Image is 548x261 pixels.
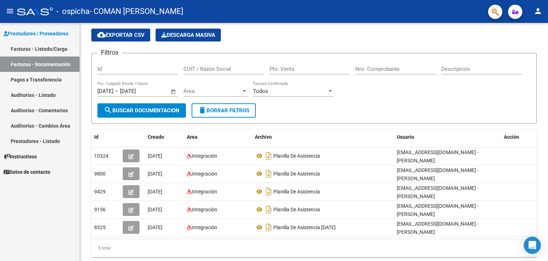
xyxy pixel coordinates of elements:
mat-icon: person [534,7,542,15]
div: Open Intercom Messenger [524,237,541,254]
span: [DATE] [148,171,162,177]
span: Instructivos [4,153,37,161]
button: Buscar Documentacion [97,103,186,118]
datatable-header-cell: Id [91,129,120,145]
span: Integración [192,225,217,230]
i: Descargar documento [264,222,273,233]
div: 5 total [91,239,537,257]
span: Planilla De Asistencia [273,153,320,159]
datatable-header-cell: Usuario [394,129,501,145]
button: Descarga Masiva [156,29,221,41]
span: Usuario [397,134,414,140]
span: Integración [192,207,217,212]
span: [EMAIL_ADDRESS][DOMAIN_NAME] - [PERSON_NAME] [397,167,478,181]
mat-icon: delete [198,106,207,114]
i: Descargar documento [264,168,273,179]
span: Planilla De Asistencia [DATE] [273,225,336,230]
span: – [115,88,118,94]
button: Open calendar [169,88,178,96]
span: Prestadores / Proveedores [4,30,68,38]
span: [DATE] [148,153,162,159]
mat-icon: search [104,106,112,114]
span: Integración [192,153,217,159]
span: 8325 [94,225,106,230]
datatable-header-cell: Archivo [252,129,394,145]
span: - ospicha [56,4,90,19]
span: Area [187,134,198,140]
span: [EMAIL_ADDRESS][DOMAIN_NAME] - [PERSON_NAME] [397,185,478,199]
span: Buscar Documentacion [104,107,179,114]
span: Área [183,88,241,94]
span: Integración [192,171,217,177]
span: [EMAIL_ADDRESS][DOMAIN_NAME] - [PERSON_NAME] [397,149,478,163]
span: Id [94,134,98,140]
span: 9800 [94,171,106,177]
span: [DATE] [148,207,162,212]
span: 9156 [94,207,106,212]
input: End date [120,88,154,94]
span: [EMAIL_ADDRESS][DOMAIN_NAME] - [PERSON_NAME] [397,203,478,217]
span: Borrar Filtros [198,107,249,114]
span: Planilla De Asistencia [273,207,320,212]
span: [EMAIL_ADDRESS][DOMAIN_NAME] - [PERSON_NAME] [397,221,478,235]
i: Descargar documento [264,204,273,215]
datatable-header-cell: Creado [145,129,184,145]
i: Descargar documento [264,186,273,197]
span: Todos [253,88,268,94]
mat-icon: menu [6,7,14,15]
button: Borrar Filtros [192,103,256,118]
span: Acción [504,134,519,140]
datatable-header-cell: Acción [501,129,537,145]
span: Exportar CSV [97,32,144,38]
span: Archivo [255,134,272,140]
span: 9429 [94,189,106,194]
span: - COMAN [PERSON_NAME] [90,4,183,19]
span: Planilla De Asistencia [273,189,320,194]
app-download-masive: Descarga masiva de comprobantes (adjuntos) [156,29,221,41]
button: Exportar CSV [91,29,150,41]
input: Start date [97,88,113,94]
span: Creado [148,134,164,140]
span: Descarga Masiva [161,32,215,38]
span: [DATE] [148,189,162,194]
span: [DATE] [148,225,162,230]
datatable-header-cell: Area [184,129,252,145]
span: Datos de contacto [4,168,50,176]
span: 10324 [94,153,108,159]
mat-icon: cloud_download [97,30,106,39]
span: Planilla De Asistencia [273,171,320,177]
h3: Filtros [97,48,122,58]
span: Integración [192,189,217,194]
i: Descargar documento [264,150,273,162]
